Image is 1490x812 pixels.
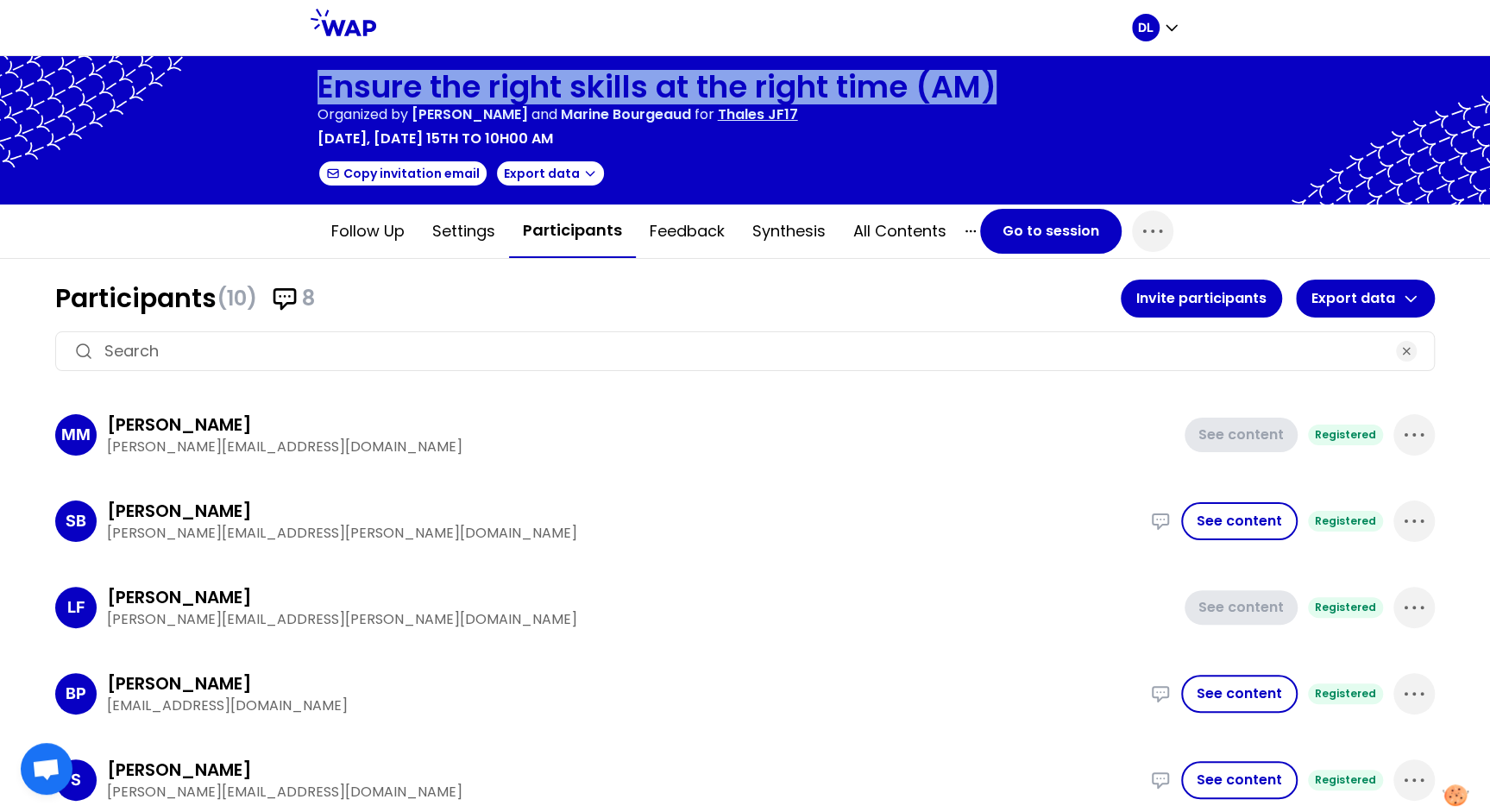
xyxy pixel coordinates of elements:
div: Registered [1308,683,1383,704]
button: Synthesis [739,205,839,257]
p: BP [66,682,86,706]
p: and [412,104,691,125]
h1: Ensure the right skills at the right time (AM) [317,70,996,104]
span: (10) [217,285,257,312]
button: See content [1185,418,1298,452]
div: Ouvrir le chat [21,743,72,795]
button: Settings [418,205,509,257]
button: All contents [839,205,960,257]
p: SB [66,509,86,533]
button: Invite participants [1121,280,1282,318]
p: LF [67,595,85,620]
p: DL [1138,19,1154,36]
button: See content [1181,761,1298,799]
div: Registered [1308,425,1383,445]
button: Feedback [636,205,739,257]
p: [PERSON_NAME][EMAIL_ADDRESS][PERSON_NAME][DOMAIN_NAME] [107,609,1174,630]
h3: [PERSON_NAME] [107,758,252,782]
p: [PERSON_NAME][EMAIL_ADDRESS][PERSON_NAME][DOMAIN_NAME] [107,523,1140,544]
h3: [PERSON_NAME] [107,412,252,437]
p: [PERSON_NAME][EMAIL_ADDRESS][DOMAIN_NAME] [107,782,1140,803]
h3: [PERSON_NAME] [107,585,252,609]
p: Thales JF17 [718,104,798,125]
p: for [695,104,714,125]
input: Search [104,339,1386,363]
button: Go to session [980,209,1122,254]
p: [PERSON_NAME][EMAIL_ADDRESS][DOMAIN_NAME] [107,437,1174,457]
div: Registered [1308,511,1383,532]
p: [DATE], [DATE] 15th to 10h00 am [317,129,553,149]
button: Export data [495,160,606,187]
p: MM [61,423,91,447]
p: S [71,768,81,792]
div: Registered [1308,597,1383,618]
span: [PERSON_NAME] [412,104,528,124]
button: Export data [1296,280,1435,318]
h1: Participants [55,283,1121,314]
div: Registered [1308,770,1383,790]
span: 8 [302,285,315,312]
h3: [PERSON_NAME] [107,499,252,523]
button: Copy invitation email [317,160,488,187]
p: [EMAIL_ADDRESS][DOMAIN_NAME] [107,696,1140,716]
button: DL [1132,14,1180,41]
button: See content [1185,590,1298,625]
button: Participants [509,205,636,258]
button: See content [1181,502,1298,540]
p: Organized by [317,104,408,125]
button: Follow up [317,205,418,257]
h3: [PERSON_NAME] [107,671,252,696]
span: Marine Bourgeaud [561,104,691,124]
button: See content [1181,675,1298,713]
